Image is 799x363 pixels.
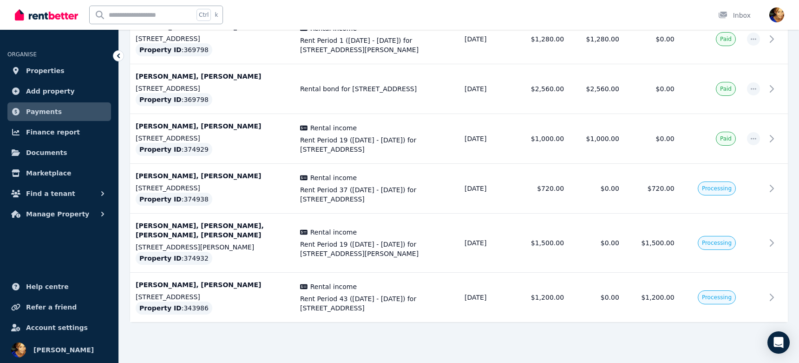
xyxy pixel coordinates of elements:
div: : 369798 [136,43,212,56]
span: Add property [26,86,75,97]
span: Processing [702,294,732,301]
p: [STREET_ADDRESS] [136,34,289,43]
span: Rental income [310,228,357,237]
p: [STREET_ADDRESS] [136,183,289,193]
span: Rent Period 37 ([DATE] - [DATE]) for [STREET_ADDRESS] [300,185,453,204]
td: $2,560.00 [570,64,625,114]
span: $0.00 [656,85,675,93]
span: Ctrl [196,9,211,21]
a: Documents [7,143,111,162]
span: Refer a friend [26,302,77,313]
td: $1,200.00 [514,273,570,323]
div: : 369798 [136,93,212,106]
span: Paid [720,35,732,43]
td: [DATE] [459,214,514,273]
td: $1,280.00 [514,14,570,64]
div: : 374938 [136,193,212,206]
span: Property ID [139,195,182,204]
td: [DATE] [459,164,514,214]
p: [STREET_ADDRESS][PERSON_NAME] [136,242,289,252]
a: Account settings [7,318,111,337]
a: Help centre [7,277,111,296]
p: [STREET_ADDRESS] [136,134,289,143]
a: Properties [7,61,111,80]
p: [STREET_ADDRESS] [136,84,289,93]
img: RentBetter [15,8,78,22]
img: Lauren Epps [11,343,26,357]
div: : 374929 [136,143,212,156]
span: Rent Period 43 ([DATE] - [DATE]) for [STREET_ADDRESS] [300,294,453,313]
td: $1,000.00 [514,114,570,164]
p: [PERSON_NAME], [PERSON_NAME] [136,280,289,289]
span: Payments [26,106,62,117]
button: Find a tenant [7,184,111,203]
td: [DATE] [459,14,514,64]
span: Properties [26,65,65,76]
span: Property ID [139,95,182,104]
div: : 374932 [136,252,212,265]
span: Marketplace [26,168,71,179]
a: Payments [7,102,111,121]
td: $1,280.00 [570,14,625,64]
div: Open Intercom Messenger [767,331,790,354]
p: [PERSON_NAME], [PERSON_NAME] [136,121,289,131]
button: Manage Property [7,205,111,223]
span: Manage Property [26,208,89,220]
div: Inbox [718,11,751,20]
span: $720.00 [648,185,675,192]
p: [STREET_ADDRESS] [136,292,289,302]
span: $1,500.00 [641,239,674,247]
td: $0.00 [570,164,625,214]
span: Find a tenant [26,188,75,199]
span: Property ID [139,303,182,313]
div: : 343986 [136,302,212,315]
span: Rental bond for [STREET_ADDRESS] [300,84,453,94]
span: [PERSON_NAME] [33,344,94,356]
a: Marketplace [7,164,111,182]
span: Documents [26,147,67,158]
span: Paid [720,135,732,142]
span: Property ID [139,45,182,54]
td: $1,000.00 [570,114,625,164]
span: $1,200.00 [641,294,674,301]
span: Finance report [26,127,80,138]
p: [PERSON_NAME], [PERSON_NAME] [136,171,289,181]
span: ORGANISE [7,51,37,58]
a: Add property [7,82,111,101]
span: Rental income [310,282,357,291]
a: Refer a friend [7,298,111,316]
span: Rental income [310,173,357,182]
td: $0.00 [570,273,625,323]
td: [DATE] [459,114,514,164]
span: Account settings [26,322,88,333]
span: $0.00 [656,35,675,43]
span: $0.00 [656,135,675,142]
span: Rent Period 19 ([DATE] - [DATE]) for [STREET_ADDRESS] [300,135,453,154]
img: Lauren Epps [769,7,784,22]
span: Rental income [310,123,357,133]
td: [DATE] [459,64,514,114]
td: $2,560.00 [514,64,570,114]
td: $720.00 [514,164,570,214]
span: Property ID [139,145,182,154]
span: k [215,11,218,19]
span: Help centre [26,281,69,292]
td: $0.00 [570,214,625,273]
td: [DATE] [459,273,514,323]
a: Finance report [7,123,111,141]
td: $1,500.00 [514,214,570,273]
p: [PERSON_NAME], [PERSON_NAME], [PERSON_NAME], [PERSON_NAME] [136,221,289,240]
span: Processing [702,239,732,247]
span: Property ID [139,254,182,263]
span: Processing [702,185,732,192]
span: Paid [720,85,732,93]
span: Rent Period 19 ([DATE] - [DATE]) for [STREET_ADDRESS][PERSON_NAME] [300,240,453,258]
span: Rent Period 1 ([DATE] - [DATE]) for [STREET_ADDRESS][PERSON_NAME] [300,36,453,54]
p: [PERSON_NAME], [PERSON_NAME] [136,72,289,81]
